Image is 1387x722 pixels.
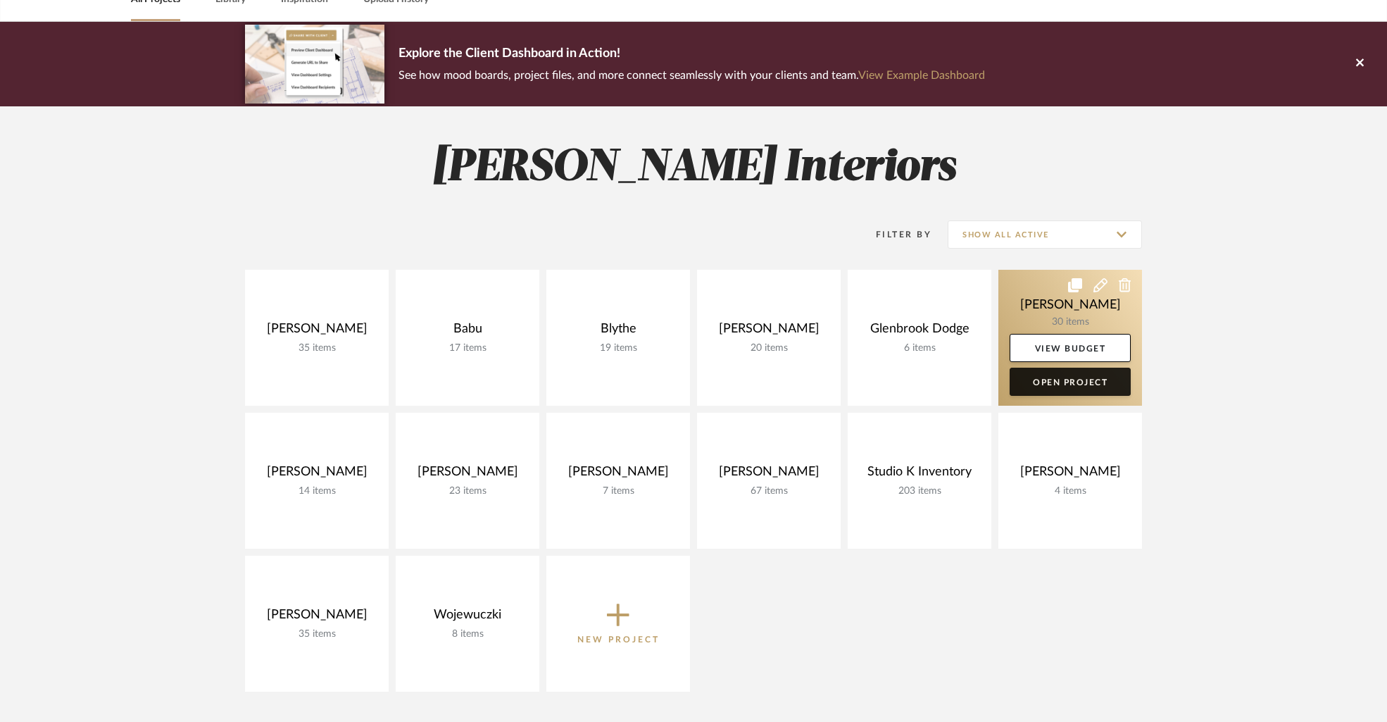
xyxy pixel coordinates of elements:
[1010,464,1131,485] div: [PERSON_NAME]
[256,485,377,497] div: 14 items
[187,142,1200,194] h2: [PERSON_NAME] Interiors
[859,321,980,342] div: Glenbrook Dodge
[546,556,690,692] button: New Project
[558,342,679,354] div: 19 items
[708,321,829,342] div: [PERSON_NAME]
[859,464,980,485] div: Studio K Inventory
[859,485,980,497] div: 203 items
[558,321,679,342] div: Blythe
[858,228,931,242] div: Filter By
[256,607,377,628] div: [PERSON_NAME]
[858,70,985,81] a: View Example Dashboard
[558,485,679,497] div: 7 items
[256,628,377,640] div: 35 items
[407,607,528,628] div: Wojewuczki
[708,342,829,354] div: 20 items
[708,464,829,485] div: [PERSON_NAME]
[407,464,528,485] div: [PERSON_NAME]
[245,25,384,103] img: d5d033c5-7b12-40c2-a960-1ecee1989c38.png
[256,464,377,485] div: [PERSON_NAME]
[407,342,528,354] div: 17 items
[577,633,660,647] p: New Project
[558,464,679,485] div: [PERSON_NAME]
[1010,485,1131,497] div: 4 items
[407,628,528,640] div: 8 items
[256,342,377,354] div: 35 items
[1010,368,1131,396] a: Open Project
[1010,334,1131,362] a: View Budget
[407,485,528,497] div: 23 items
[859,342,980,354] div: 6 items
[256,321,377,342] div: [PERSON_NAME]
[398,43,985,66] p: Explore the Client Dashboard in Action!
[398,66,985,85] p: See how mood boards, project files, and more connect seamlessly with your clients and team.
[708,485,829,497] div: 67 items
[407,321,528,342] div: Babu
